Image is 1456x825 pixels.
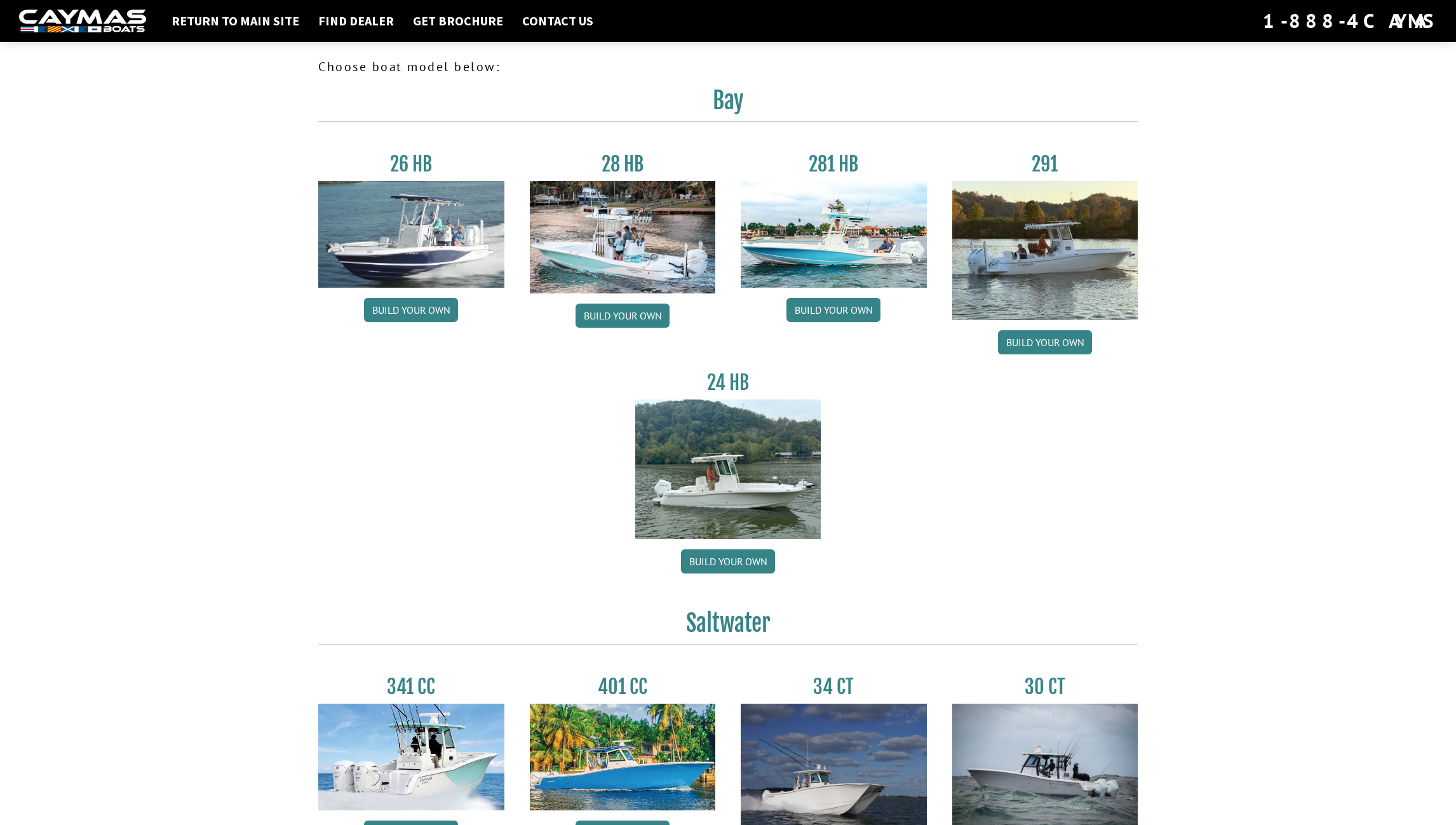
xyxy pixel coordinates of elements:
[364,298,458,322] a: Build your own
[318,609,1138,645] h2: Saltwater
[318,704,504,810] img: 341CC-thumbjpg.jpg
[741,152,927,176] h3: 281 HB
[318,86,1138,122] h2: Bay
[530,704,716,810] img: 401CC_thumb.pg.jpg
[407,13,509,29] a: Get Brochure
[312,13,400,29] a: Find Dealer
[318,152,504,176] h3: 26 HB
[318,675,504,699] h3: 341 CC
[318,181,504,288] img: 26_new_photo_resized.jpg
[681,549,775,573] a: Build your own
[1263,7,1437,35] div: 1-888-4CAYMAS
[516,13,600,29] a: Contact Us
[952,675,1138,699] h3: 30 CT
[786,298,880,322] a: Build your own
[530,181,716,293] img: 28_hb_thumbnail_for_caymas_connect.jpg
[530,675,716,699] h3: 401 CC
[741,675,927,699] h3: 34 CT
[165,13,306,29] a: Return to main site
[741,181,927,288] img: 28-hb-twin.jpg
[998,330,1092,354] a: Build your own
[952,152,1138,176] h3: 291
[19,10,146,33] img: white-logo-c9c8dbefe5ff5ceceb0f0178aa75bf4bb51f6bca0971e226c86eb53dfe498488.png
[576,304,670,328] a: Build your own
[952,181,1138,320] img: 291_Thumbnail.jpg
[318,57,1138,76] p: Choose boat model below:
[635,399,821,539] img: 24_HB_thumbnail.jpg
[530,152,716,176] h3: 28 HB
[635,371,821,394] h3: 24 HB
